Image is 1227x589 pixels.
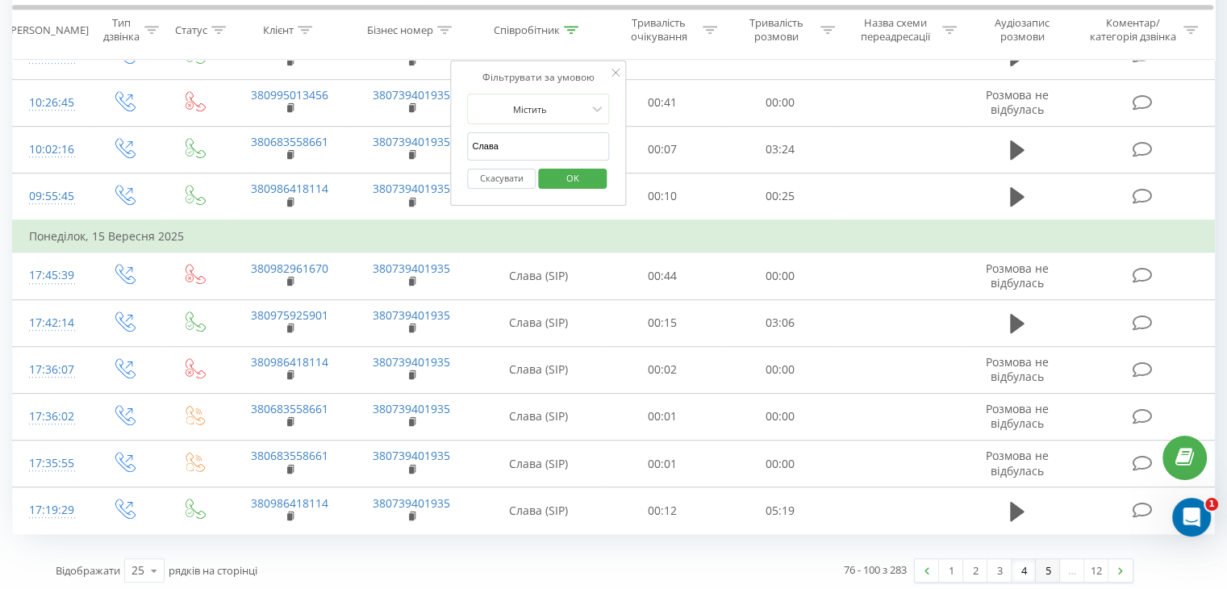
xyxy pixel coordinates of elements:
[975,17,1070,44] div: Аудіозапис розмови
[987,559,1012,582] a: 3
[467,69,609,86] div: Фільтрувати за умовою
[251,354,328,370] a: 380986418114
[56,563,120,578] span: Відображати
[251,307,328,323] a: 380975925901
[473,441,604,487] td: Слава (SIP)
[736,17,816,44] div: Тривалість розмови
[604,487,721,534] td: 00:12
[721,487,838,534] td: 05:19
[251,87,328,102] a: 380995013456
[1036,559,1060,582] a: 5
[251,261,328,276] a: 380982961670
[721,346,838,393] td: 00:00
[7,23,89,37] div: [PERSON_NAME]
[29,87,72,119] div: 10:26:45
[251,181,328,196] a: 380986418114
[251,134,328,149] a: 380683558661
[263,23,294,37] div: Клієнт
[473,253,604,299] td: Слава (SIP)
[604,253,721,299] td: 00:44
[467,132,609,161] input: Введіть значення
[721,441,838,487] td: 00:00
[29,307,72,339] div: 17:42:14
[251,495,328,511] a: 380986418114
[604,79,721,126] td: 00:41
[373,87,450,102] a: 380739401935
[467,169,536,189] button: Скасувати
[29,401,72,432] div: 17:36:02
[373,354,450,370] a: 380739401935
[473,346,604,393] td: Слава (SIP)
[1085,17,1179,44] div: Коментар/категорія дзвінка
[721,173,838,220] td: 00:25
[102,17,140,44] div: Тип дзвінка
[473,487,604,534] td: Слава (SIP)
[721,79,838,126] td: 00:00
[251,448,328,463] a: 380683558661
[986,354,1049,384] span: Розмова не відбулась
[604,126,721,173] td: 00:07
[29,448,72,479] div: 17:35:55
[373,448,450,463] a: 380739401935
[373,261,450,276] a: 380739401935
[721,299,838,346] td: 03:06
[844,562,907,578] div: 76 - 100 з 283
[1060,559,1084,582] div: …
[986,401,1049,431] span: Розмова не відбулась
[721,126,838,173] td: 03:24
[1172,498,1211,537] iframe: Intercom live chat
[251,401,328,416] a: 380683558661
[619,17,699,44] div: Тривалість очікування
[604,346,721,393] td: 00:02
[29,354,72,386] div: 17:36:07
[473,299,604,346] td: Слава (SIP)
[604,299,721,346] td: 00:15
[373,307,450,323] a: 380739401935
[963,559,987,582] a: 2
[29,260,72,291] div: 17:45:39
[373,181,450,196] a: 380739401935
[494,23,560,37] div: Співробітник
[604,393,721,440] td: 00:01
[131,562,144,579] div: 25
[604,441,721,487] td: 00:01
[986,448,1049,478] span: Розмова не відбулась
[1205,498,1218,511] span: 1
[373,495,450,511] a: 380739401935
[986,87,1049,117] span: Розмова не відбулась
[604,173,721,220] td: 00:10
[373,134,450,149] a: 380739401935
[29,181,72,212] div: 09:55:45
[473,393,604,440] td: Слава (SIP)
[1012,559,1036,582] a: 4
[721,393,838,440] td: 00:00
[29,134,72,165] div: 10:02:16
[538,169,607,189] button: OK
[13,220,1215,253] td: Понеділок, 15 Вересня 2025
[550,165,595,190] span: OK
[373,401,450,416] a: 380739401935
[721,253,838,299] td: 00:00
[367,23,433,37] div: Бізнес номер
[853,17,938,44] div: Назва схеми переадресації
[986,261,1049,290] span: Розмова не відбулась
[175,23,207,37] div: Статус
[29,495,72,526] div: 17:19:29
[169,563,257,578] span: рядків на сторінці
[1084,559,1108,582] a: 12
[939,559,963,582] a: 1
